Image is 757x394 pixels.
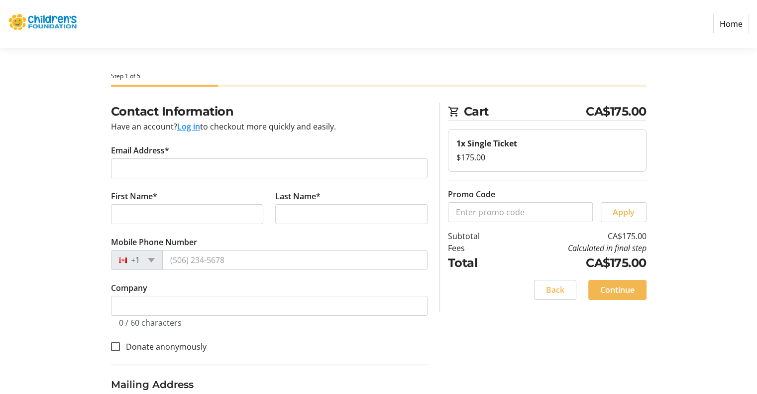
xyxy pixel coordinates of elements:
label: Promo Code [448,188,495,200]
button: Continue [588,280,647,300]
div: Have an account? to checkout more quickly and easily. [111,121,428,132]
td: CA$175.00 [505,230,647,242]
span: Apply [613,206,635,218]
a: Home [713,14,749,33]
button: Back [534,280,576,300]
tr-character-limit: 0 / 60 characters [119,317,182,328]
input: Enter promo code [448,202,593,222]
td: Subtotal [448,230,505,242]
div: $175.00 [456,151,638,163]
label: Email Address* [111,144,169,156]
span: Back [546,284,564,296]
span: Cart [464,103,586,121]
td: Total [448,254,505,272]
button: Log in [177,121,200,132]
label: Company [111,282,147,294]
label: Donate anonymously [120,341,207,353]
label: First Name* [111,190,157,202]
h3: Mailing Address [111,377,428,392]
strong: 1x Single Ticket [456,138,517,149]
td: Fees [448,242,505,254]
label: Mobile Phone Number [111,236,197,248]
td: CA$175.00 [505,254,647,272]
img: The Children's Foundation of Guelph and Wellington's Logo [8,4,79,44]
input: (506) 234-5678 [162,250,428,270]
div: Step 1 of 5 [111,72,647,81]
span: CA$175.00 [586,103,647,121]
button: Apply [601,202,647,222]
h2: Contact Information [111,103,428,121]
td: Calculated in final step [505,242,647,254]
label: Last Name* [275,190,321,202]
span: Continue [600,284,635,296]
